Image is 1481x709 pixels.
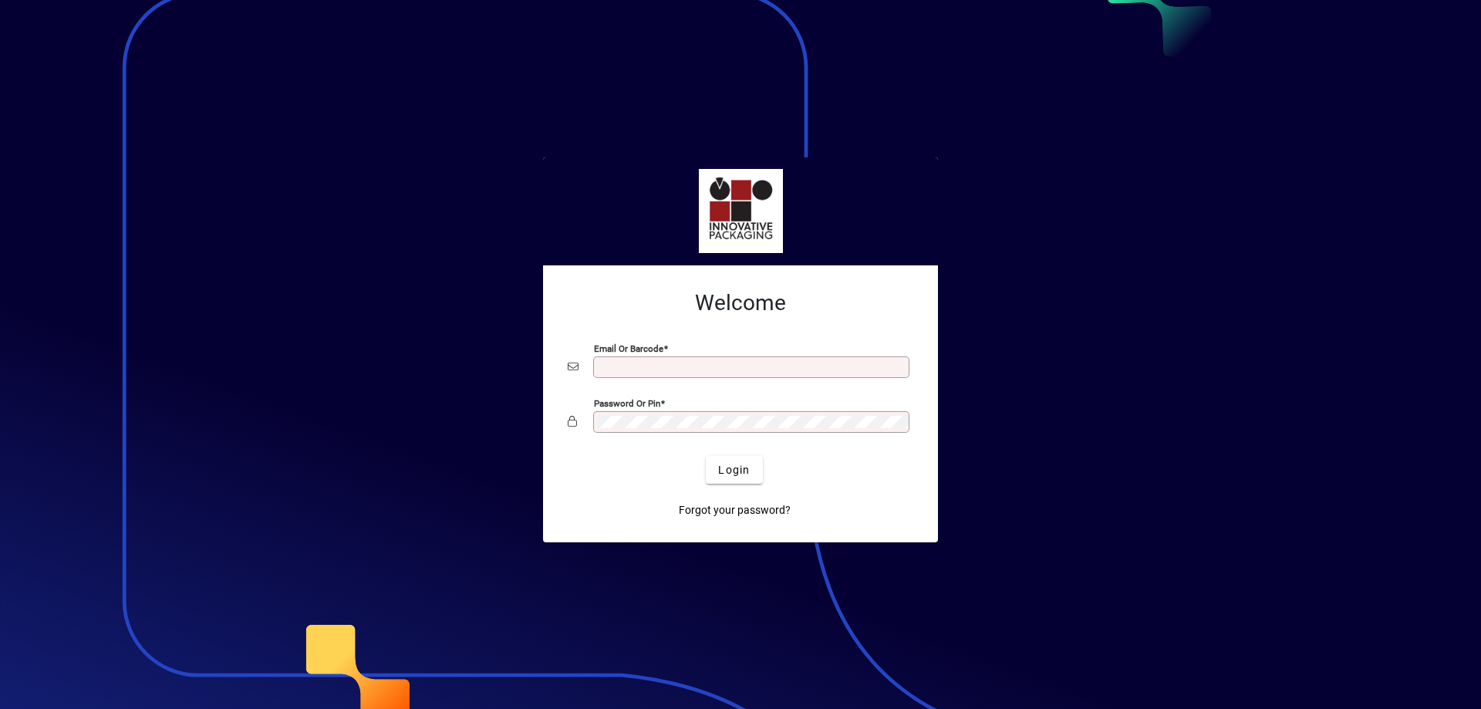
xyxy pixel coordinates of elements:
h2: Welcome [568,290,913,316]
span: Login [718,462,750,478]
button: Login [706,456,762,484]
mat-label: Email or Barcode [594,343,663,354]
span: Forgot your password? [679,502,791,518]
a: Forgot your password? [673,496,797,524]
mat-label: Password or Pin [594,398,660,409]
